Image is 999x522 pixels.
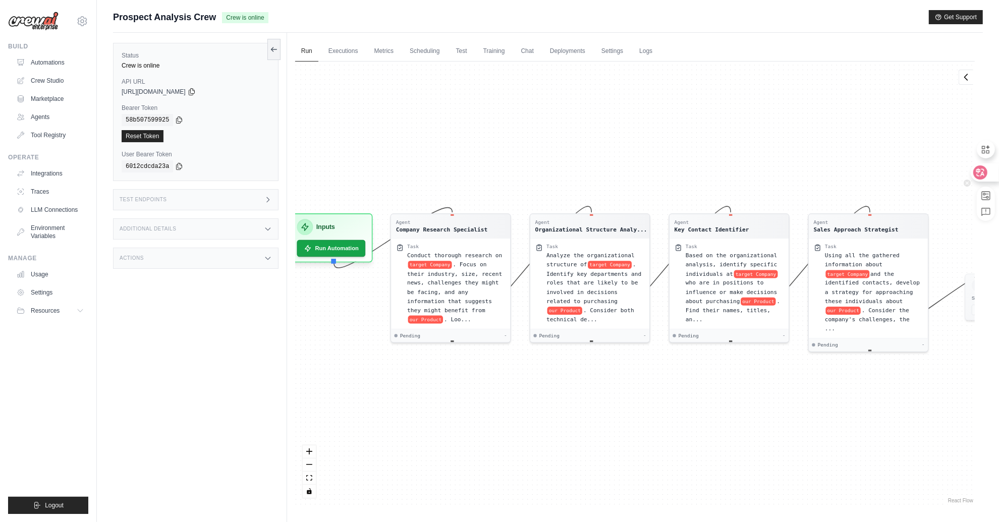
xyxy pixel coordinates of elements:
[122,104,270,112] label: Bearer Token
[113,10,216,24] span: Prospect Analysis Crew
[407,261,502,313] span: . Focus on their industry, size, recent news, challenges they might be facing, and any informatio...
[643,332,646,339] div: -
[122,88,186,96] span: [URL][DOMAIN_NAME]
[633,41,658,62] a: Logs
[120,226,176,232] h3: Additional Details
[813,219,898,225] div: Agent
[686,298,780,322] span: . Find their names, titles, an...
[31,307,60,315] span: Resources
[817,341,838,348] span: Pending
[8,497,88,514] button: Logout
[12,220,88,244] a: Environment Variables
[12,73,88,89] a: Crew Studio
[408,261,452,269] span: target Company
[686,279,777,304] span: who are in positions to influence or make decisions about purchasing
[407,251,506,324] div: Conduct thorough research on {target Company}. Focus on their industry, size, recent news, challe...
[8,42,88,50] div: Build
[674,219,749,225] div: Agent
[295,41,318,62] a: Run
[452,206,591,340] g: Edge from f026363ccd9a0100e84588802517d295 to 3a091ccfb82d1c360cacda9583032e62
[825,270,920,304] span: and the identified contacts, develop a strategy for approaching these individuals about
[669,213,789,343] div: AgentKey Contact IdentifierTaskBased on the organizational analysis, identify specific individual...
[396,225,488,234] div: Company Research Specialist
[120,197,167,203] h3: Test Endpoints
[407,244,419,250] div: Task
[588,261,632,269] span: target Company
[408,316,443,324] span: our Product
[825,244,837,250] div: Task
[546,307,634,323] span: . Consider both technical de...
[686,252,777,277] span: Based on the organizational analysis, identify specific individuals at
[825,270,869,278] span: target Company
[813,225,898,234] div: Sales Approach Strategist
[322,41,364,62] a: Executions
[12,54,88,71] a: Automations
[120,255,144,261] h3: Actions
[8,254,88,262] div: Manage
[297,240,365,257] button: Run Automation
[547,307,582,315] span: our Product
[741,298,776,306] span: our Product
[122,114,173,126] code: 58b507599925
[783,332,786,339] div: -
[122,150,270,158] label: User Bearer Token
[122,78,270,86] label: API URL
[686,244,697,250] div: Task
[368,41,400,62] a: Metrics
[546,251,645,324] div: Analyze the organizational structure of {target Company}. Identify key departments and roles that...
[303,472,316,485] button: fit view
[686,251,784,324] div: Based on the organizational analysis, identify specific individuals at {target Company} who are i...
[12,109,88,125] a: Agents
[546,252,635,268] span: Analyze the organizational structure of
[303,458,316,472] button: zoom out
[396,219,488,225] div: Agent
[825,307,861,315] span: our Product
[12,165,88,182] a: Integrations
[290,213,373,262] div: InputsRun Automation
[825,252,900,268] span: Using all the gathered information about
[122,130,163,142] a: Reset Token
[122,62,270,70] div: Crew is online
[444,316,471,323] span: . Loo...
[734,270,778,278] span: target Company
[808,213,928,352] div: AgentSales Approach StrategistTaskUsing all the gathered information abouttarget Companyand the i...
[12,127,88,143] a: Tool Registry
[45,501,64,509] span: Logout
[825,251,923,333] div: Using all the gathered information about {target Company} and the identified contacts, develop a ...
[515,41,540,62] a: Chat
[303,485,316,498] button: toggle interactivity
[8,153,88,161] div: Operate
[546,261,641,304] span: . Identify key departments and roles that are likely to be involved in decisions related to purch...
[12,202,88,218] a: LLM Connections
[12,266,88,282] a: Usage
[477,41,511,62] a: Training
[12,91,88,107] a: Marketplace
[529,213,650,343] div: AgentOrganizational Structure Analy...TaskAnalyze the organizational structure oftarget Company. ...
[922,341,925,348] div: -
[407,252,502,259] span: Conduct thorough research on
[674,225,749,234] div: Key Contact Identifier
[595,41,629,62] a: Settings
[929,10,983,24] button: Get Support
[12,284,88,301] a: Settings
[591,206,731,340] g: Edge from 3a091ccfb82d1c360cacda9583032e62 to 35953b50c43bd65f5de9d22e7c81e86d
[678,332,698,339] span: Pending
[12,303,88,319] button: Resources
[948,498,973,503] a: React Flow attribution
[303,445,316,498] div: React Flow controls
[334,208,452,268] g: Edge from inputsNode to f026363ccd9a0100e84588802517d295
[539,332,560,339] span: Pending
[404,41,446,62] a: Scheduling
[400,332,420,339] span: Pending
[222,12,268,23] span: Crew is online
[535,219,647,225] div: Agent
[390,213,511,343] div: AgentCompany Research SpecialistTaskConduct thorough research ontarget Company. Focus on their in...
[316,222,335,232] h3: Inputs
[504,332,507,339] div: -
[825,307,910,332] span: . Consider the company's challenges, the ...
[303,445,316,458] button: zoom in
[12,184,88,200] a: Traces
[535,225,647,234] div: Organizational Structure Analyst
[122,51,270,60] label: Status
[546,244,558,250] div: Task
